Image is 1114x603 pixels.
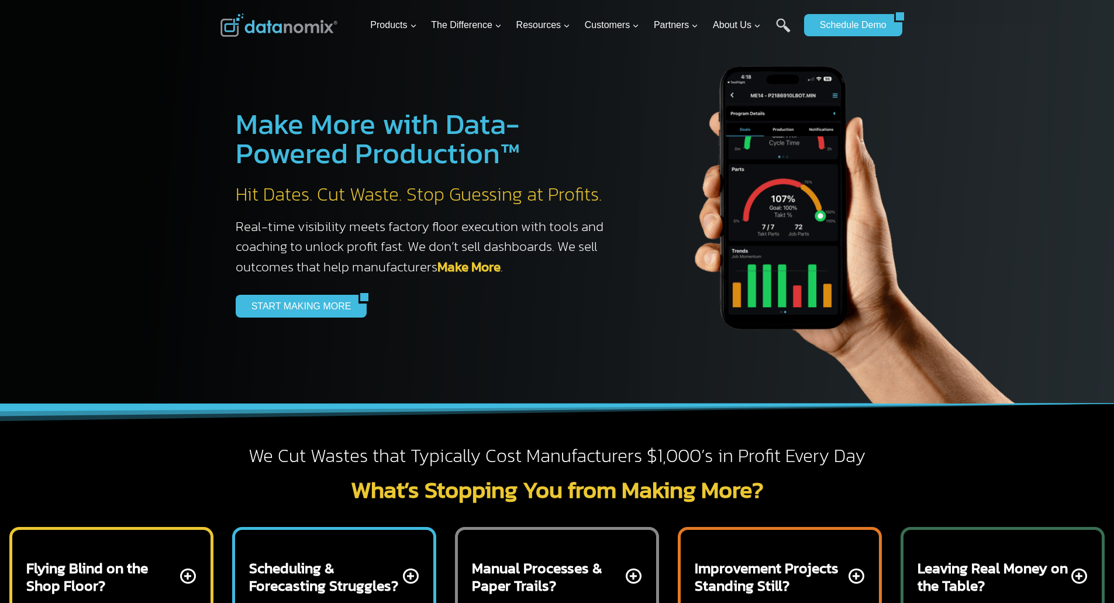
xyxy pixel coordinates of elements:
[365,6,798,44] nav: Primary Navigation
[220,478,894,501] h2: What’s Stopping You from Making More?
[654,18,698,33] span: Partners
[236,109,616,168] h1: Make More with Data-Powered Production™
[516,18,570,33] span: Resources
[236,182,616,207] h2: Hit Dates. Cut Waste. Stop Guessing at Profits.
[472,559,623,594] h2: Manual Processes & Paper Trails?
[695,559,846,594] h2: Improvement Projects Standing Still?
[370,18,416,33] span: Products
[776,18,791,44] a: Search
[431,18,502,33] span: The Difference
[804,14,894,36] a: Schedule Demo
[713,18,761,33] span: About Us
[236,216,616,277] h3: Real-time visibility meets factory floor execution with tools and coaching to unlock profit fast....
[26,559,178,594] h2: Flying Blind on the Shop Floor?
[918,559,1069,594] h2: Leaving Real Money on the Table?
[220,444,894,468] h2: We Cut Wastes that Typically Cost Manufacturers $1,000’s in Profit Every Day
[236,295,359,317] a: START MAKING MORE
[437,257,501,277] a: Make More
[585,18,639,33] span: Customers
[249,559,401,594] h2: Scheduling & Forecasting Struggles?
[220,13,337,37] img: Datanomix
[639,23,1049,404] img: The Datanoix Mobile App available on Android and iOS Devices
